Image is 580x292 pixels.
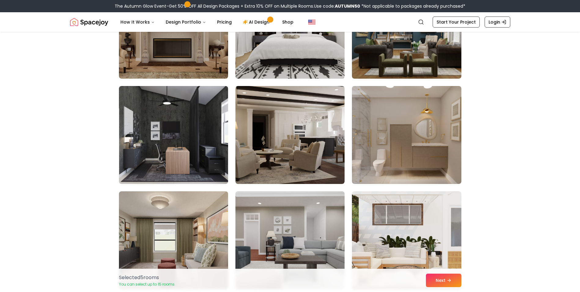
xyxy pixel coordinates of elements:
img: Room room-88 [119,86,228,184]
img: Room room-90 [352,86,461,184]
a: AI Design [238,16,276,28]
a: Shop [277,16,298,28]
img: Room room-93 [352,191,461,289]
a: Pricing [212,16,237,28]
a: Start Your Project [433,17,480,28]
p: Selected 5 room s [119,274,175,281]
img: Room room-91 [119,191,228,289]
img: Room room-92 [233,189,347,292]
span: *Not applicable to packages already purchased* [360,3,465,9]
img: Spacejoy Logo [70,16,108,28]
button: Next [426,274,461,287]
button: How It Works [116,16,160,28]
b: AUTUMN50 [335,3,360,9]
a: Spacejoy [70,16,108,28]
p: You can select up to 15 rooms [119,282,175,287]
nav: Main [116,16,298,28]
img: Room room-89 [235,86,345,184]
span: Use code: [314,3,360,9]
button: Design Portfolio [161,16,211,28]
a: Login [485,17,510,28]
nav: Global [70,12,510,32]
div: The Autumn Glow Event-Get 50% OFF All Design Packages + Extra 10% OFF on Multiple Rooms. [115,3,465,9]
img: United States [308,18,316,26]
